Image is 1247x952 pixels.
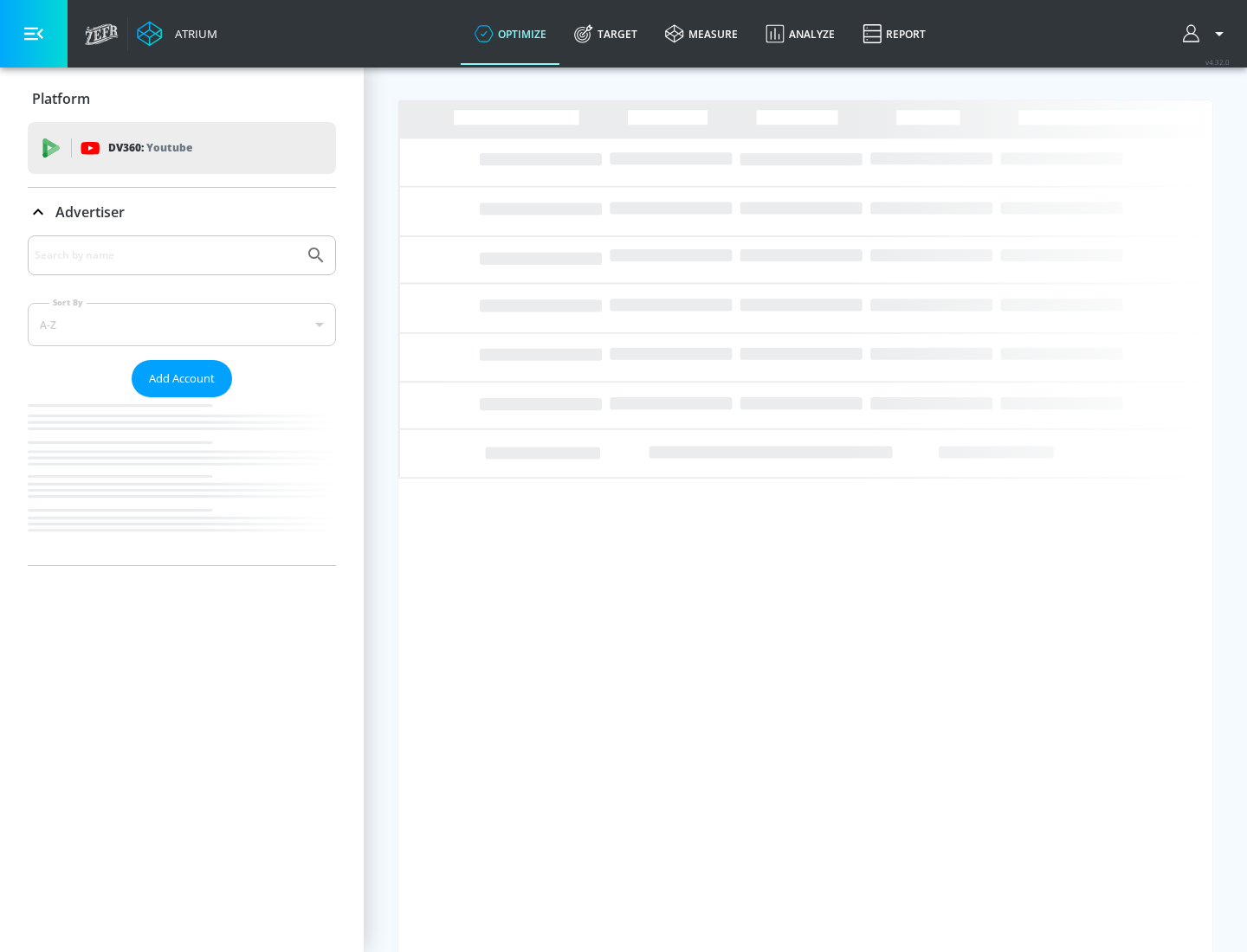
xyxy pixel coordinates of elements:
[752,3,849,65] a: Analyze
[146,138,192,157] p: Youtube
[28,122,336,174] div: DV360: Youtube
[28,74,336,123] div: Platform
[28,188,336,236] div: Advertiser
[1205,57,1230,67] span: v 4.32.0
[28,303,336,346] div: A-Z
[28,397,336,565] nav: list of Advertiser
[461,3,560,65] a: optimize
[55,203,125,222] p: Advertiser
[560,3,651,65] a: Target
[35,244,297,267] input: Search by name
[28,235,336,565] div: Advertiser
[168,26,217,42] div: Atrium
[651,3,752,65] a: measure
[132,360,232,397] button: Add Account
[108,138,192,158] p: DV360:
[137,21,217,47] a: Atrium
[149,369,215,389] span: Add Account
[49,297,87,308] label: Sort By
[849,3,940,65] a: Report
[32,89,90,108] p: Platform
